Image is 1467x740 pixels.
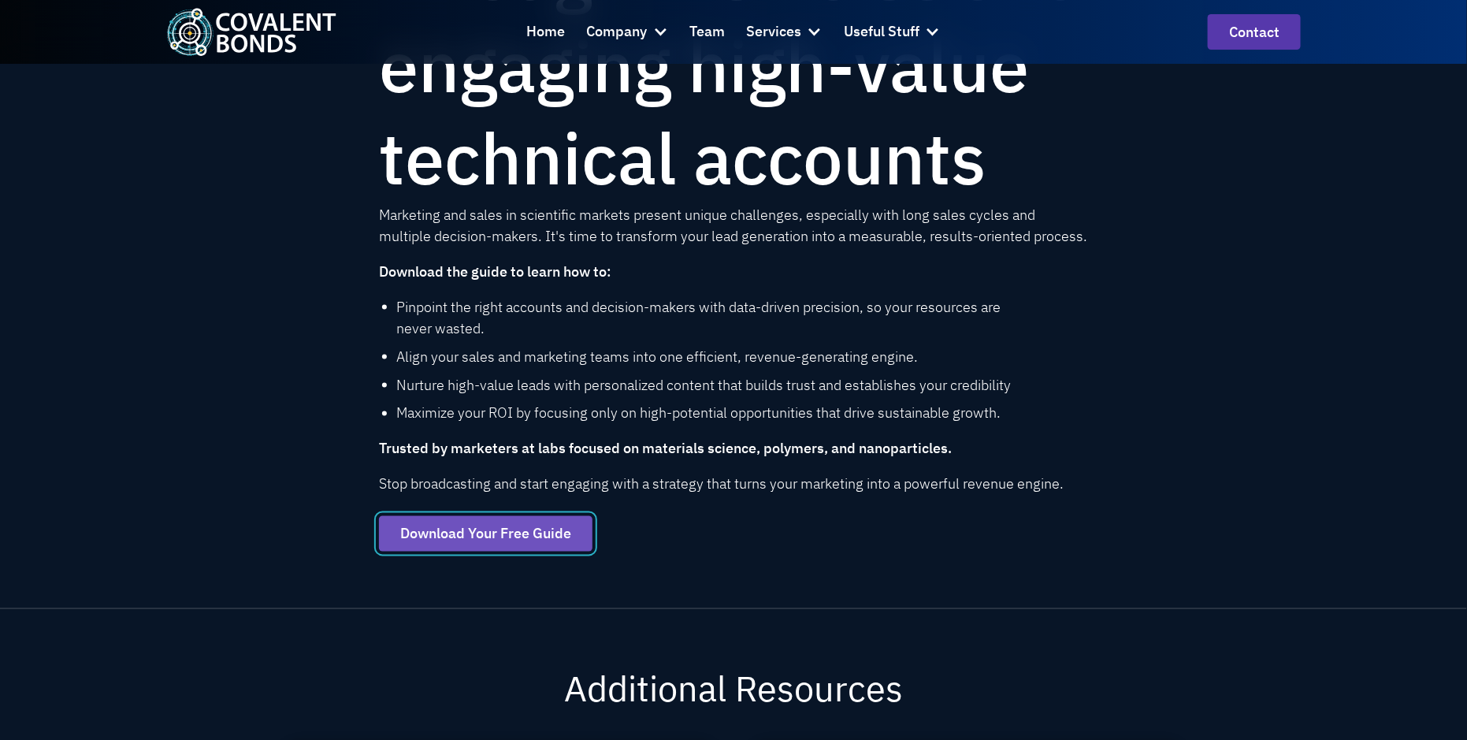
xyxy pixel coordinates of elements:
[689,20,725,43] div: Team
[166,8,336,56] img: Covalent Bonds White / Teal Logo
[844,20,919,43] div: Useful Stuff
[526,11,565,54] a: Home
[379,262,611,281] strong: Download the guide to learn how to:
[379,438,1088,459] p: ‍
[689,11,725,54] a: Team
[397,296,1089,339] li: Pinpoint the right accounts and decision-makers with data-driven precision, so your resources are...
[379,440,952,458] strong: Trusted by marketers at labs focused on materials science, polymers, and nanoparticles.
[586,20,647,43] div: Company
[379,516,592,552] a: Download Your Free Guide
[379,261,1088,282] p: ‍
[397,403,1089,424] li: Maximize your ROI by focusing only on high-potential opportunities that drive sustainable growth.
[397,346,1089,367] li: Align your sales and marketing teams into one efficient, revenue-generating engine.
[280,666,1187,712] h2: Additional Resources
[746,20,801,43] div: Services
[379,204,1088,247] p: Marketing and sales in scientific markets present unique challenges, especially with long sales c...
[844,11,941,54] div: Useful Stuff
[397,374,1089,396] li: Nurture high-value leads with personalized content that builds trust and establishes your credibi...
[586,11,668,54] div: Company
[1183,557,1467,740] iframe: Chat Widget
[526,20,565,43] div: Home
[1208,14,1301,50] a: contact
[746,11,823,54] div: Services
[166,8,336,56] a: home
[379,474,1088,495] p: Stop broadcasting and start engaging with a strategy that turns your marketing into a powerful re...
